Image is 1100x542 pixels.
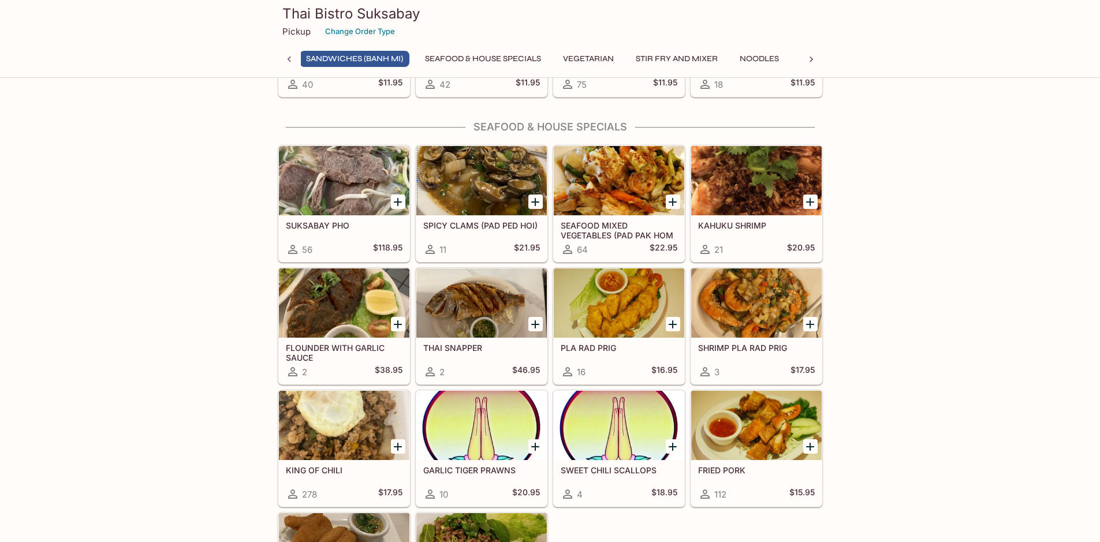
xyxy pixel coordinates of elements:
[423,465,540,475] h5: GARLIC TIGER PRAWNS
[733,51,785,67] button: Noodles
[391,317,405,331] button: Add FLOUNDER WITH GARLIC SAUCE
[302,367,307,377] span: 2
[439,244,446,255] span: 11
[302,79,313,90] span: 40
[512,365,540,379] h5: $46.95
[790,77,815,91] h5: $11.95
[650,242,677,256] h5: $22.95
[416,268,547,338] div: THAI SNAPPER
[278,145,410,262] a: SUKSABAY PHO56$118.95
[714,244,723,255] span: 21
[279,146,409,215] div: SUKSABAY PHO
[577,79,587,90] span: 75
[416,390,547,507] a: GARLIC TIGER PRAWNS10$20.95
[286,220,402,230] h5: SUKSABAY PHO
[416,145,547,262] a: SPICY CLAMS (PAD PED HOI)11$21.95
[789,487,815,501] h5: $15.95
[302,489,317,500] span: 278
[691,390,822,507] a: FRIED PORK112$15.95
[439,489,448,500] span: 10
[803,317,818,331] button: Add SHRIMP PLA RAD PRIG
[419,51,547,67] button: Seafood & House Specials
[577,244,588,255] span: 64
[528,195,543,209] button: Add SPICY CLAMS (PAD PED HOI)
[714,367,719,377] span: 3
[553,390,685,507] a: SWEET CHILI SCALLOPS4$18.95
[666,439,680,454] button: Add SWEET CHILI SCALLOPS
[516,77,540,91] h5: $11.95
[416,391,547,460] div: GARLIC TIGER PRAWNS
[439,79,450,90] span: 42
[373,242,402,256] h5: $118.95
[561,343,677,353] h5: PLA RAD PRIG
[803,195,818,209] button: Add KAHUKU SHRIMP
[554,146,684,215] div: SEAFOOD MIXED VEGETABLES (PAD PAK HOM MID)
[795,51,847,67] button: Curry
[282,5,818,23] h3: Thai Bistro Suksabay
[577,489,583,500] span: 4
[391,195,405,209] button: Add SUKSABAY PHO
[423,343,540,353] h5: THAI SNAPPER
[787,242,815,256] h5: $20.95
[514,242,540,256] h5: $21.95
[651,487,677,501] h5: $18.95
[378,77,402,91] h5: $11.95
[286,465,402,475] h5: KING OF CHILI
[423,220,540,230] h5: SPICY CLAMS (PAD PED HOI)
[391,439,405,454] button: Add KING OF CHILI
[561,220,677,240] h5: SEAFOOD MIXED VEGETABLES (PAD PAK HOM MID)
[698,220,815,230] h5: KAHUKU SHRIMP
[577,367,586,377] span: 16
[278,390,410,507] a: KING OF CHILI278$17.95
[528,317,543,331] button: Add THAI SNAPPER
[279,391,409,460] div: KING OF CHILI
[554,268,684,338] div: PLA RAD PRIG
[651,365,677,379] h5: $16.95
[416,146,547,215] div: SPICY CLAMS (PAD PED HOI)
[714,79,723,90] span: 18
[666,195,680,209] button: Add SEAFOOD MIXED VEGETABLES (PAD PAK HOM MID)
[378,487,402,501] h5: $17.95
[439,367,445,377] span: 2
[553,145,685,262] a: SEAFOOD MIXED VEGETABLES (PAD PAK HOM MID)64$22.95
[512,487,540,501] h5: $20.95
[300,51,409,67] button: Sandwiches (Banh Mi)
[698,343,815,353] h5: SHRIMP PLA RAD PRIG
[282,26,311,37] p: Pickup
[553,268,685,384] a: PLA RAD PRIG16$16.95
[279,268,409,338] div: FLOUNDER WITH GARLIC SAUCE
[698,465,815,475] h5: FRIED PORK
[691,146,822,215] div: KAHUKU SHRIMP
[278,268,410,384] a: FLOUNDER WITH GARLIC SAUCE2$38.95
[653,77,677,91] h5: $11.95
[561,465,677,475] h5: SWEET CHILI SCALLOPS
[278,121,823,133] h4: Seafood & House Specials
[302,244,312,255] span: 56
[691,391,822,460] div: FRIED PORK
[691,268,822,338] div: SHRIMP PLA RAD PRIG
[554,391,684,460] div: SWEET CHILI SCALLOPS
[416,268,547,384] a: THAI SNAPPER2$46.95
[557,51,620,67] button: Vegetarian
[375,365,402,379] h5: $38.95
[714,489,726,500] span: 112
[691,145,822,262] a: KAHUKU SHRIMP21$20.95
[803,439,818,454] button: Add FRIED PORK
[691,268,822,384] a: SHRIMP PLA RAD PRIG3$17.95
[629,51,724,67] button: Stir Fry and Mixer
[790,365,815,379] h5: $17.95
[666,317,680,331] button: Add PLA RAD PRIG
[528,439,543,454] button: Add GARLIC TIGER PRAWNS
[286,343,402,362] h5: FLOUNDER WITH GARLIC SAUCE
[320,23,400,40] button: Change Order Type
